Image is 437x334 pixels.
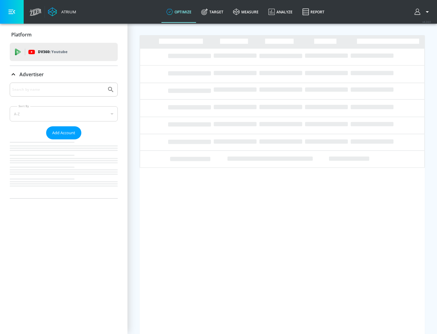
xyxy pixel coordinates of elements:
a: Target [196,1,228,23]
p: Advertiser [19,71,44,78]
span: v 4.24.0 [422,20,431,23]
div: DV360: Youtube [10,43,118,61]
span: Add Account [52,129,75,136]
a: Analyze [263,1,297,23]
div: Atrium [59,9,76,15]
div: Advertiser [10,66,118,83]
a: Report [297,1,329,23]
a: measure [228,1,263,23]
button: Add Account [46,126,81,139]
p: Youtube [51,49,67,55]
a: optimize [161,1,196,23]
label: Sort By [17,104,30,108]
div: Platform [10,26,118,43]
p: DV360: [38,49,67,55]
input: Search by name [12,86,104,94]
div: Advertiser [10,83,118,198]
nav: list of Advertiser [10,139,118,198]
a: Atrium [48,7,76,16]
div: A-Z [10,106,118,121]
p: Platform [11,31,32,38]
